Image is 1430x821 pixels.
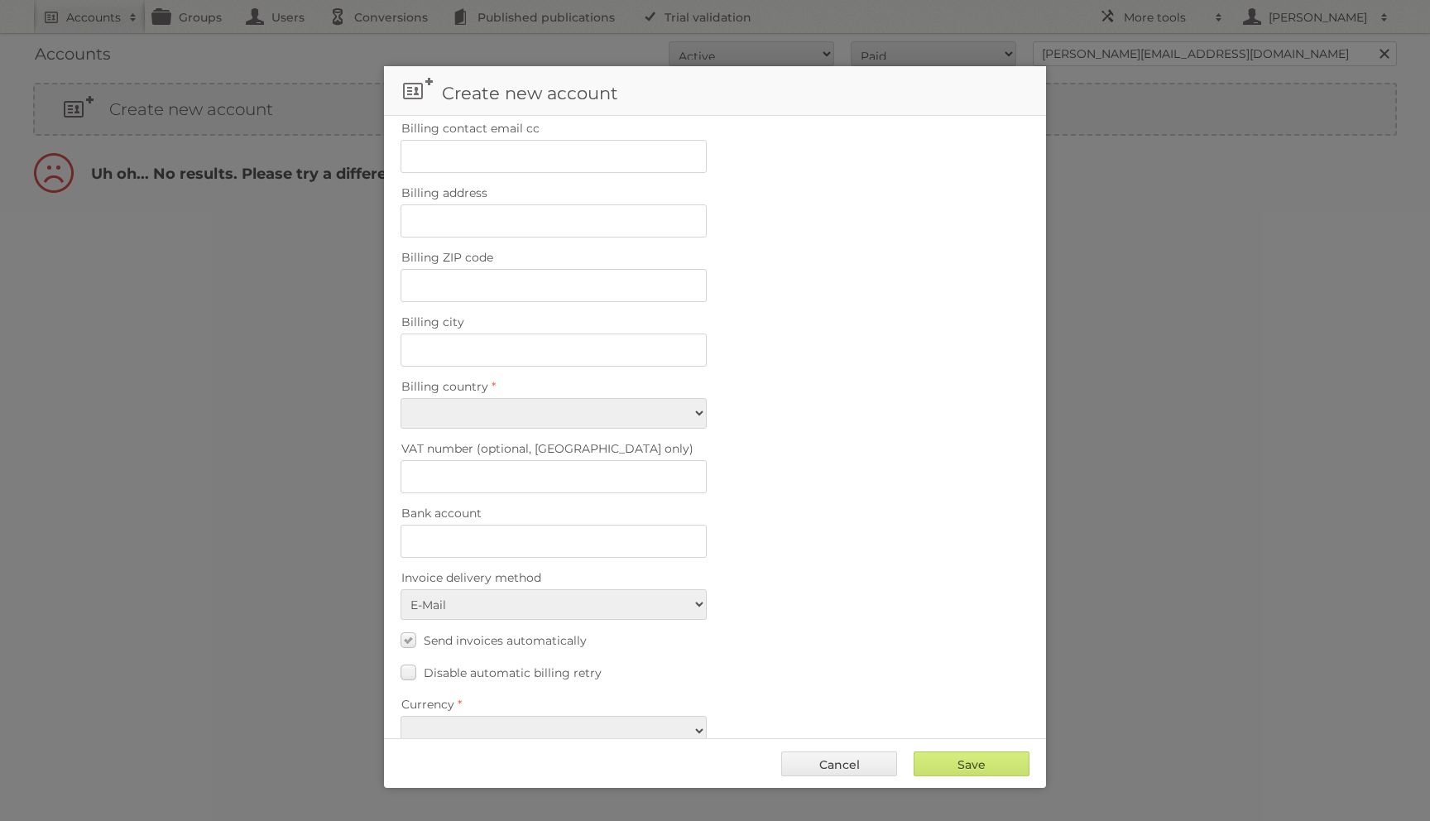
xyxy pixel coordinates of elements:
span: Bank account [401,506,482,521]
span: Invoice delivery method [401,570,541,585]
span: Billing contact email cc [401,121,540,136]
span: Billing country [401,379,488,394]
span: Billing city [401,314,464,329]
span: Disable automatic billing retry [424,665,602,680]
span: VAT number (optional, [GEOGRAPHIC_DATA] only) [401,441,693,456]
span: Billing ZIP code [401,250,493,265]
span: Billing address [401,185,487,200]
a: Cancel [781,751,897,776]
input: Save [914,751,1029,776]
h1: Create new account [384,66,1046,116]
span: Currency [401,697,454,712]
span: Send invoices automatically [424,633,587,648]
